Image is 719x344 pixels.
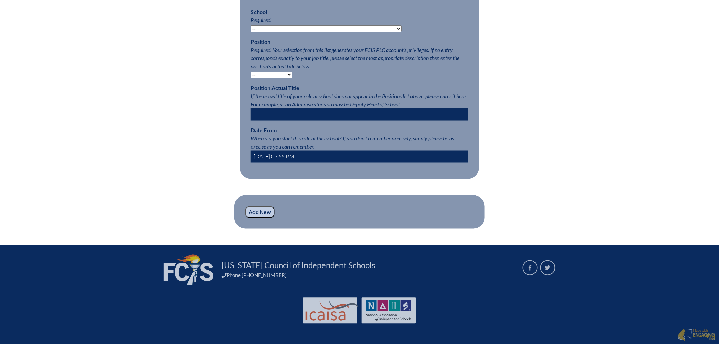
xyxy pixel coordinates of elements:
p: Made with [693,329,716,342]
div: Phone [PHONE_NUMBER] [222,272,514,278]
span: If the actual title of your role at school does not appear in the Positions list above, please en... [251,93,467,107]
img: Engaging - Bring it online [678,329,686,341]
label: School [251,8,267,15]
label: Position [251,38,270,45]
a: [US_STATE] Council of Independent Schools [219,260,378,271]
span: When did you start this role at this school? If you don't remember precisely, simply please be as... [251,135,454,150]
a: Made with [675,328,718,343]
img: NAIS Logo [366,300,411,321]
img: Engaging - Bring it online [687,329,694,339]
span: Required. Your selection from this list generates your FCIS PLC account's privileges. If no entry... [251,47,459,69]
img: Engaging - Bring it online [693,333,716,341]
label: Position Actual Title [251,85,299,91]
input: Add New [245,206,275,218]
span: Required. [251,17,271,23]
label: Date From [251,127,277,133]
img: FCIS_logo_white [164,255,213,285]
img: Int'l Council Advancing Independent School Accreditation logo [306,300,358,321]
